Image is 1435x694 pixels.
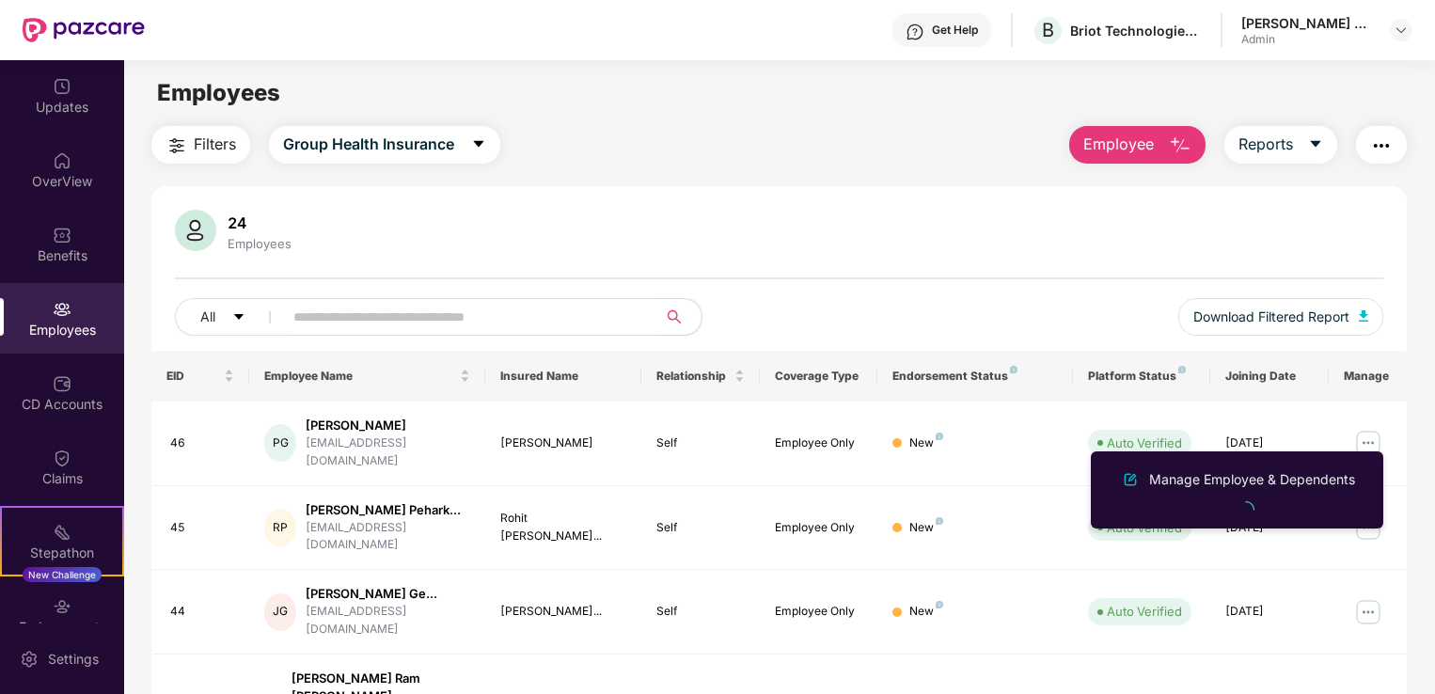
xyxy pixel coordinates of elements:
[264,424,296,462] div: PG
[936,517,943,525] img: svg+xml;base64,PHN2ZyB4bWxucz0iaHR0cDovL3d3dy53My5vcmcvMjAwMC9zdmciIHdpZHRoPSI4IiBoZWlnaHQ9IjgiIH...
[471,136,486,153] span: caret-down
[1145,469,1359,490] div: Manage Employee & Dependents
[175,210,216,251] img: svg+xml;base64,PHN2ZyB4bWxucz0iaHR0cDovL3d3dy53My5vcmcvMjAwMC9zdmciIHhtbG5zOnhsaW5rPSJodHRwOi8vd3...
[53,523,71,542] img: svg+xml;base64,PHN2ZyB4bWxucz0iaHR0cDovL3d3dy53My5vcmcvMjAwMC9zdmciIHdpZHRoPSIyMSIgaGVpZ2h0PSIyMC...
[655,309,692,324] span: search
[170,434,234,452] div: 46
[1083,133,1154,156] span: Employee
[53,597,71,616] img: svg+xml;base64,PHN2ZyBpZD0iRW5kb3JzZW1lbnRzIiB4bWxucz0iaHR0cDovL3d3dy53My5vcmcvMjAwMC9zdmciIHdpZH...
[1119,468,1142,491] img: svg+xml;base64,PHN2ZyB4bWxucz0iaHR0cDovL3d3dy53My5vcmcvMjAwMC9zdmciIHhtbG5zOnhsaW5rPSJodHRwOi8vd3...
[166,369,220,384] span: EID
[1241,14,1373,32] div: [PERSON_NAME] Ram [PERSON_NAME]
[151,351,249,402] th: EID
[264,593,296,631] div: JG
[249,351,484,402] th: Employee Name
[200,307,215,327] span: All
[775,434,862,452] div: Employee Only
[1370,134,1393,157] img: svg+xml;base64,PHN2ZyB4bWxucz0iaHR0cDovL3d3dy53My5vcmcvMjAwMC9zdmciIHdpZHRoPSIyNCIgaGVpZ2h0PSIyNC...
[1042,19,1054,41] span: B
[170,603,234,621] div: 44
[53,77,71,96] img: svg+xml;base64,PHN2ZyBpZD0iVXBkYXRlZCIgeG1sbnM9Imh0dHA6Ly93d3cudzMub3JnLzIwMDAvc3ZnIiB3aWR0aD0iMj...
[170,519,234,537] div: 45
[2,544,122,562] div: Stepathon
[1241,32,1373,47] div: Admin
[269,126,500,164] button: Group Health Insurancecaret-down
[224,236,295,251] div: Employees
[936,601,943,608] img: svg+xml;base64,PHN2ZyB4bWxucz0iaHR0cDovL3d3dy53My5vcmcvMjAwMC9zdmciIHdpZHRoPSI4IiBoZWlnaHQ9IjgiIH...
[656,519,744,537] div: Self
[1224,126,1337,164] button: Reportscaret-down
[932,23,978,38] div: Get Help
[53,374,71,393] img: svg+xml;base64,PHN2ZyBpZD0iQ0RfQWNjb3VudHMiIGRhdGEtbmFtZT0iQ0QgQWNjb3VudHMiIHhtbG5zPSJodHRwOi8vd3...
[892,369,1059,384] div: Endorsement Status
[1329,351,1407,402] th: Manage
[656,603,744,621] div: Self
[232,310,245,325] span: caret-down
[42,650,104,669] div: Settings
[20,650,39,669] img: svg+xml;base64,PHN2ZyBpZD0iU2V0dGluZy0yMHgyMCIgeG1sbnM9Imh0dHA6Ly93d3cudzMub3JnLzIwMDAvc3ZnIiB3aW...
[264,509,296,546] div: RP
[775,603,862,621] div: Employee Only
[53,300,71,319] img: svg+xml;base64,PHN2ZyBpZD0iRW1wbG95ZWVzIiB4bWxucz0iaHR0cDovL3d3dy53My5vcmcvMjAwMC9zdmciIHdpZHRoPS...
[1088,369,1195,384] div: Platform Status
[1394,23,1409,38] img: svg+xml;base64,PHN2ZyBpZD0iRHJvcGRvd24tMzJ4MzIiIHhtbG5zPSJodHRwOi8vd3d3LnczLm9yZy8yMDAwL3N2ZyIgd2...
[53,151,71,170] img: svg+xml;base64,PHN2ZyBpZD0iSG9tZSIgeG1sbnM9Imh0dHA6Ly93d3cudzMub3JnLzIwMDAvc3ZnIiB3aWR0aD0iMjAiIG...
[306,519,470,555] div: [EMAIL_ADDRESS][DOMAIN_NAME]
[224,213,295,232] div: 24
[1010,366,1017,373] img: svg+xml;base64,PHN2ZyB4bWxucz0iaHR0cDovL3d3dy53My5vcmcvMjAwMC9zdmciIHdpZHRoPSI4IiBoZWlnaHQ9IjgiIH...
[1225,434,1313,452] div: [DATE]
[151,126,250,164] button: Filters
[194,133,236,156] span: Filters
[23,18,145,42] img: New Pazcare Logo
[306,585,470,603] div: [PERSON_NAME] Ge...
[1359,310,1368,322] img: svg+xml;base64,PHN2ZyB4bWxucz0iaHR0cDovL3d3dy53My5vcmcvMjAwMC9zdmciIHhtbG5zOnhsaW5rPSJodHRwOi8vd3...
[1069,126,1206,164] button: Employee
[166,134,188,157] img: svg+xml;base64,PHN2ZyB4bWxucz0iaHR0cDovL3d3dy53My5vcmcvMjAwMC9zdmciIHdpZHRoPSIyNCIgaGVpZ2h0PSIyNC...
[655,298,702,336] button: search
[1353,428,1383,458] img: manageButton
[1178,366,1186,373] img: svg+xml;base64,PHN2ZyB4bWxucz0iaHR0cDovL3d3dy53My5vcmcvMjAwMC9zdmciIHdpZHRoPSI4IiBoZWlnaHQ9IjgiIH...
[909,434,943,452] div: New
[500,434,627,452] div: [PERSON_NAME]
[1169,134,1191,157] img: svg+xml;base64,PHN2ZyB4bWxucz0iaHR0cDovL3d3dy53My5vcmcvMjAwMC9zdmciIHhtbG5zOnhsaW5rPSJodHRwOi8vd3...
[283,133,454,156] span: Group Health Insurance
[264,369,455,384] span: Employee Name
[23,567,102,582] div: New Challenge
[306,417,470,434] div: [PERSON_NAME]
[760,351,877,402] th: Coverage Type
[656,369,730,384] span: Relationship
[1308,136,1323,153] span: caret-down
[175,298,290,336] button: Allcaret-down
[775,519,862,537] div: Employee Only
[53,449,71,467] img: svg+xml;base64,PHN2ZyBpZD0iQ2xhaW0iIHhtbG5zPSJodHRwOi8vd3d3LnczLm9yZy8yMDAwL3N2ZyIgd2lkdGg9IjIwIi...
[906,23,924,41] img: svg+xml;base64,PHN2ZyBpZD0iSGVscC0zMngzMiIgeG1sbnM9Imh0dHA6Ly93d3cudzMub3JnLzIwMDAvc3ZnIiB3aWR0aD...
[157,79,280,106] span: Employees
[500,603,627,621] div: [PERSON_NAME]...
[53,226,71,244] img: svg+xml;base64,PHN2ZyBpZD0iQmVuZWZpdHMiIHhtbG5zPSJodHRwOi8vd3d3LnczLm9yZy8yMDAwL3N2ZyIgd2lkdGg9Ij...
[1107,602,1182,621] div: Auto Verified
[909,519,943,537] div: New
[1236,499,1255,519] span: loading
[1070,22,1202,39] div: Briot Technologies Private Limited
[1107,434,1182,452] div: Auto Verified
[1210,351,1328,402] th: Joining Date
[1225,603,1313,621] div: [DATE]
[485,351,642,402] th: Insured Name
[656,434,744,452] div: Self
[306,501,470,519] div: [PERSON_NAME] Pehark...
[1178,298,1383,336] button: Download Filtered Report
[1238,133,1293,156] span: Reports
[936,433,943,440] img: svg+xml;base64,PHN2ZyB4bWxucz0iaHR0cDovL3d3dy53My5vcmcvMjAwMC9zdmciIHdpZHRoPSI4IiBoZWlnaHQ9IjgiIH...
[1353,597,1383,627] img: manageButton
[306,434,470,470] div: [EMAIL_ADDRESS][DOMAIN_NAME]
[909,603,943,621] div: New
[1193,307,1349,327] span: Download Filtered Report
[306,603,470,639] div: [EMAIL_ADDRESS][DOMAIN_NAME]
[641,351,759,402] th: Relationship
[500,510,627,545] div: Rohit [PERSON_NAME]...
